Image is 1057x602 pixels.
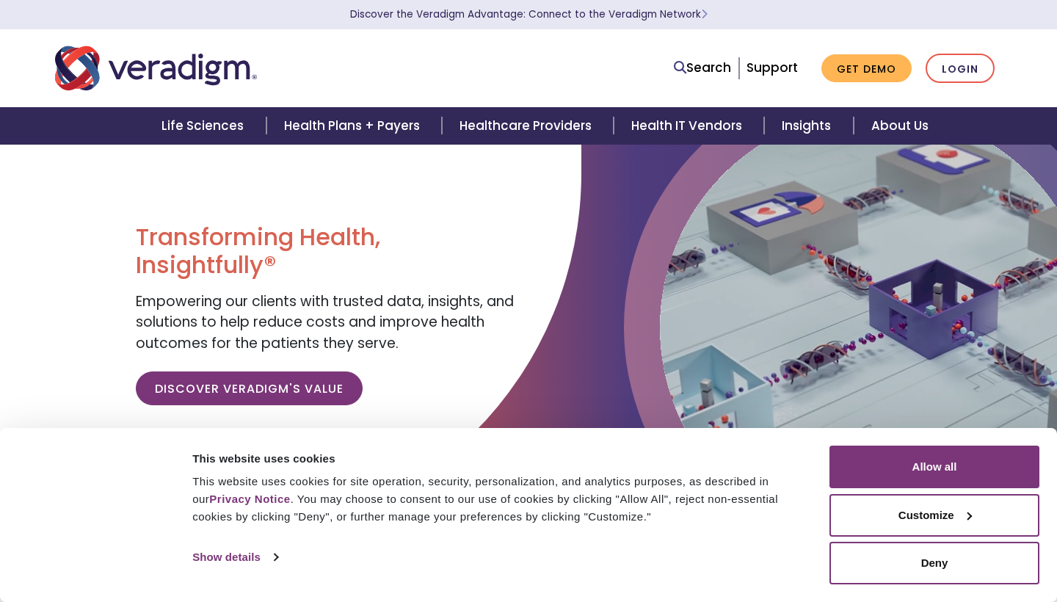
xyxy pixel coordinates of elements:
a: Search [674,58,731,78]
span: Empowering our clients with trusted data, insights, and solutions to help reduce costs and improv... [136,291,514,353]
button: Allow all [829,446,1039,488]
a: Get Demo [821,54,912,83]
a: Healthcare Providers [442,107,614,145]
a: Insights [764,107,853,145]
a: Discover the Veradigm Advantage: Connect to the Veradigm NetworkLearn More [350,7,708,21]
a: Health Plans + Payers [266,107,442,145]
a: Life Sciences [144,107,266,145]
a: Support [747,59,798,76]
img: Veradigm logo [55,44,257,93]
span: Learn More [701,7,708,21]
a: About Us [854,107,946,145]
a: Show details [192,546,277,568]
a: Health IT Vendors [614,107,764,145]
div: This website uses cookies [192,450,813,468]
div: This website uses cookies for site operation, security, personalization, and analytics purposes, ... [192,473,813,526]
button: Deny [829,542,1039,584]
a: Privacy Notice [209,493,290,505]
button: Customize [829,494,1039,537]
h1: Transforming Health, Insightfully® [136,223,517,280]
a: Discover Veradigm's Value [136,371,363,405]
a: Login [926,54,995,84]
